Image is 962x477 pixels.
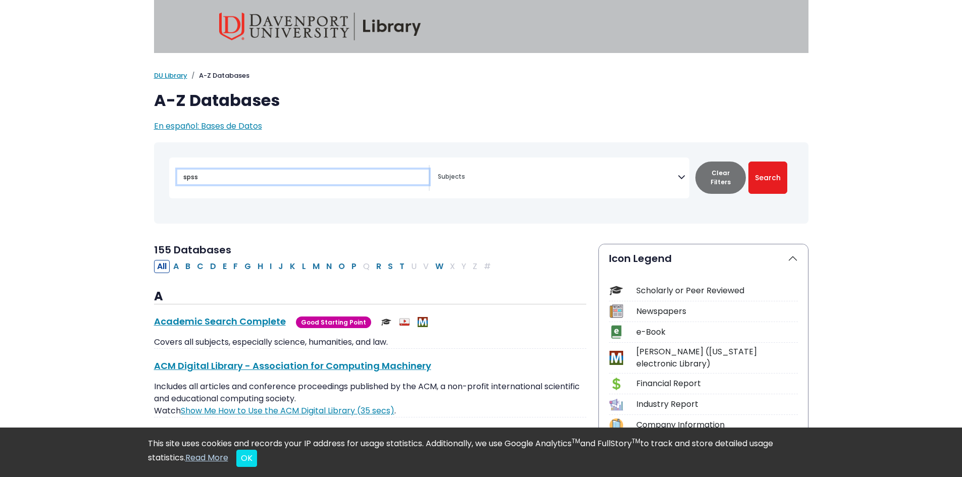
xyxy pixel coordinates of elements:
[381,317,391,327] img: Scholarly or Peer Reviewed
[275,260,286,273] button: Filter Results J
[748,162,787,194] button: Submit for Search Results
[373,260,384,273] button: Filter Results R
[636,378,798,390] div: Financial Report
[194,260,207,273] button: Filter Results C
[154,359,431,372] a: ACM Digital Library - Association for Computing Machinery
[636,346,798,370] div: [PERSON_NAME] ([US_STATE] electronic Library)
[154,315,286,328] a: Academic Search Complete
[148,438,815,467] div: This site uses cookies and records your IP address for usage statistics. Additionally, we use Goo...
[399,317,410,327] img: Audio & Video
[385,260,396,273] button: Filter Results S
[154,260,170,273] button: All
[348,260,360,273] button: Filter Results P
[310,260,323,273] button: Filter Results M
[219,13,421,40] img: Davenport University Library
[177,170,429,184] input: Search database by title or keyword
[154,120,262,132] a: En español: Bases de Datos
[154,381,586,417] p: Includes all articles and conference proceedings published by the ACM, a non-profit international...
[610,398,623,411] img: Icon Industry Report
[236,450,257,467] button: Close
[418,317,428,327] img: MeL (Michigan electronic Library)
[636,285,798,297] div: Scholarly or Peer Reviewed
[154,91,808,110] h1: A-Z Databases
[181,405,394,416] a: Link opens in new window
[396,260,408,273] button: Filter Results T
[610,418,623,432] img: Icon Company Information
[632,437,640,445] sup: TM
[599,244,808,273] button: Icon Legend
[154,289,586,304] h3: A
[154,336,586,348] p: Covers all subjects, especially science, humanities, and law.
[572,437,580,445] sup: TM
[187,71,249,81] li: A-Z Databases
[154,260,495,272] div: Alpha-list to filter by first letter of database name
[241,260,254,273] button: Filter Results G
[695,162,746,194] button: Clear Filters
[610,351,623,364] img: Icon MeL (Michigan electronic Library)
[610,284,623,297] img: Icon Scholarly or Peer Reviewed
[636,398,798,410] div: Industry Report
[438,174,678,182] textarea: Search
[299,260,309,273] button: Filter Results L
[636,326,798,338] div: e-Book
[296,316,371,328] span: Good Starting Point
[255,260,266,273] button: Filter Results H
[154,243,231,257] span: 155 Databases
[287,260,298,273] button: Filter Results K
[432,260,446,273] button: Filter Results W
[230,260,241,273] button: Filter Results F
[185,452,228,463] a: Read More
[182,260,193,273] button: Filter Results B
[335,260,348,273] button: Filter Results O
[267,260,275,273] button: Filter Results I
[154,71,808,81] nav: breadcrumb
[323,260,335,273] button: Filter Results N
[610,325,623,339] img: Icon e-Book
[170,260,182,273] button: Filter Results A
[207,260,219,273] button: Filter Results D
[154,71,187,80] a: DU Library
[154,142,808,224] nav: Search filters
[610,304,623,318] img: Icon Newspapers
[220,260,230,273] button: Filter Results E
[610,377,623,391] img: Icon Financial Report
[636,419,798,431] div: Company Information
[636,305,798,317] div: Newspapers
